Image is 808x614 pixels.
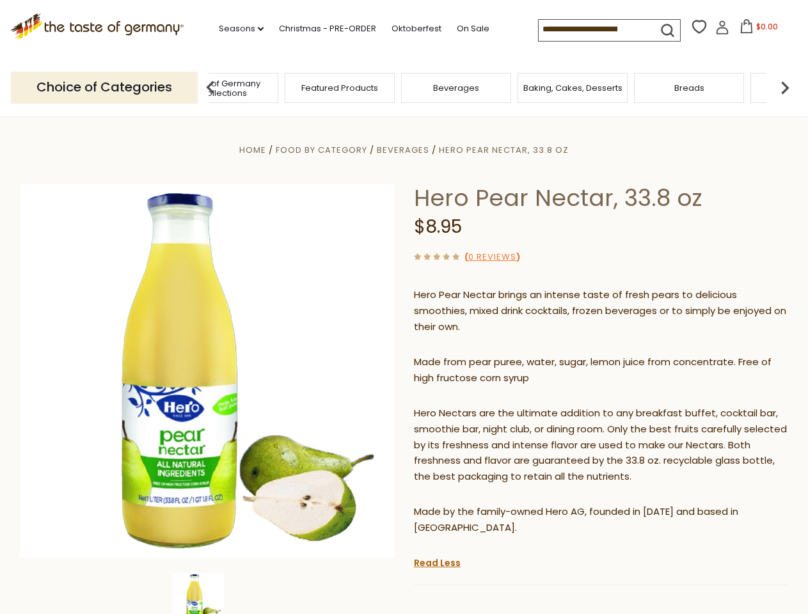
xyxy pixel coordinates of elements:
a: On Sale [457,22,489,36]
span: $8.95 [414,214,462,239]
a: Home [239,144,266,156]
a: Food By Category [276,144,367,156]
span: ( ) [464,251,520,263]
a: Featured Products [301,83,378,93]
p: Hero Pear Nectar brings an intense taste of fresh pears to delicious smoothies, mixed drink cockt... [414,287,788,335]
a: Oktoberfest [392,22,441,36]
span: $0.00 [756,21,778,32]
h1: Hero Pear Nectar, 33.8 oz [414,184,788,212]
a: 0 Reviews [468,251,516,264]
img: previous arrow [198,75,223,100]
a: Beverages [433,83,479,93]
a: Hero Pear Nectar, 33.8 oz [439,144,569,156]
button: $0.00 [732,19,786,38]
a: Beverages [377,144,429,156]
img: next arrow [772,75,798,100]
a: Read Less [414,556,461,569]
img: Hero Pear Nectar, 33.8 oz [20,184,395,558]
a: Baking, Cakes, Desserts [523,83,622,93]
p: Choice of Categories [11,72,198,103]
a: Christmas - PRE-ORDER [279,22,376,36]
a: Breads [674,83,704,93]
p: Made by the family-owned Hero AG, founded in [DATE] and based in [GEOGRAPHIC_DATA]. [414,504,788,536]
a: Seasons [219,22,264,36]
a: Taste of Germany Collections [172,79,274,98]
p: Made from pear puree, water, sugar, lemon juice from concentrate. Free of high fructose corn syrup​ [414,354,788,386]
p: Hero Nectars are the ultimate addition to any breakfast buffet, cocktail bar, smoothie bar, night... [414,405,788,485]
